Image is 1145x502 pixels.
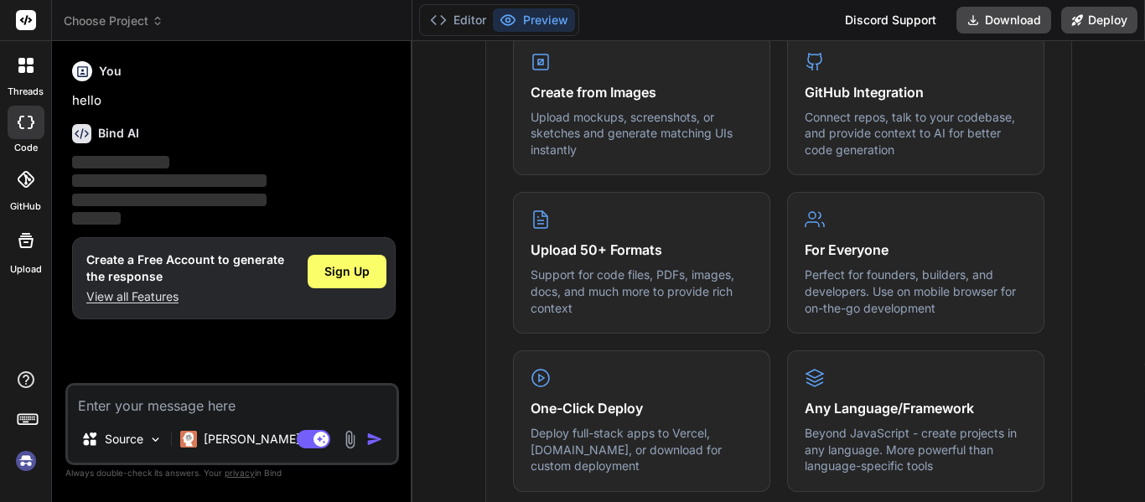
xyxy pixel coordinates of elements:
[805,109,1027,158] p: Connect repos, talk to your codebase, and provide context to AI for better code generation
[8,85,44,99] label: threads
[64,13,163,29] span: Choose Project
[805,398,1027,418] h4: Any Language/Framework
[98,125,139,142] h6: Bind AI
[86,251,284,285] h1: Create a Free Account to generate the response
[366,431,383,448] img: icon
[65,465,399,481] p: Always double-check its answers. Your in Bind
[531,425,753,474] p: Deploy full-stack apps to Vercel, [DOMAIN_NAME], or download for custom deployment
[423,8,493,32] button: Editor
[805,425,1027,474] p: Beyond JavaScript - create projects in any language. More powerful than language-specific tools
[72,174,267,187] span: ‌
[148,432,163,447] img: Pick Models
[956,7,1051,34] button: Download
[805,82,1027,102] h4: GitHub Integration
[72,212,121,225] span: ‌
[14,141,38,155] label: code
[531,109,753,158] p: Upload mockups, screenshots, or sketches and generate matching UIs instantly
[531,398,753,418] h4: One-Click Deploy
[1061,7,1137,34] button: Deploy
[72,156,169,168] span: ‌
[225,468,255,478] span: privacy
[10,262,42,277] label: Upload
[340,430,360,449] img: attachment
[531,240,753,260] h4: Upload 50+ Formats
[180,431,197,448] img: Claude 4 Sonnet
[531,82,753,102] h4: Create from Images
[805,267,1027,316] p: Perfect for founders, builders, and developers. Use on mobile browser for on-the-go development
[324,263,370,280] span: Sign Up
[531,267,753,316] p: Support for code files, PDFs, images, docs, and much more to provide rich context
[805,240,1027,260] h4: For Everyone
[72,194,267,206] span: ‌
[105,431,143,448] p: Source
[72,91,396,111] p: hello
[493,8,575,32] button: Preview
[10,199,41,214] label: GitHub
[99,63,122,80] h6: You
[86,288,284,305] p: View all Features
[835,7,946,34] div: Discord Support
[204,431,329,448] p: [PERSON_NAME] 4 S..
[12,447,40,475] img: signin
